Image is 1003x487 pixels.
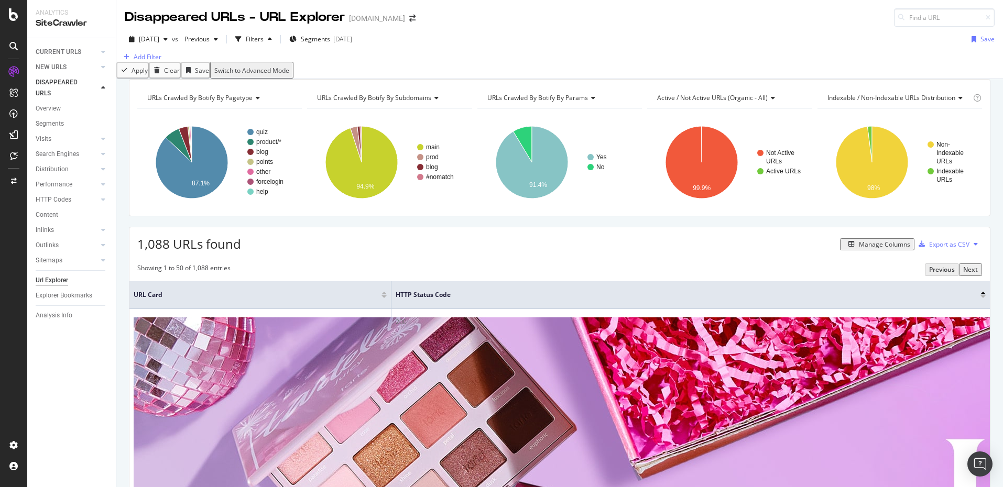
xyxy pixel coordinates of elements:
[36,17,107,29] div: SiteCrawler
[147,93,253,102] span: URLs Crawled By Botify By pagetype
[36,255,98,266] a: Sitemaps
[256,158,273,165] text: points
[36,179,98,190] a: Performance
[36,225,54,236] div: Inlinks
[36,255,62,266] div: Sitemaps
[647,117,812,208] svg: A chart.
[655,90,802,106] h4: Active / Not Active URLs
[766,158,782,165] text: URLs
[36,310,72,321] div: Analysis Info
[285,31,356,48] button: Segments[DATE]
[426,163,438,171] text: blog
[409,15,416,22] div: arrow-right-arrow-left
[307,117,472,208] svg: A chart.
[36,103,108,114] a: Overview
[36,290,108,301] a: Explorer Bookmarks
[125,31,172,48] button: [DATE]
[36,275,68,286] div: Url Explorer
[349,13,405,24] div: [DOMAIN_NAME]
[36,118,108,129] a: Segments
[181,62,210,79] button: Save
[36,240,59,251] div: Outlinks
[172,35,180,43] span: vs
[256,148,268,156] text: blog
[134,52,161,61] div: Add Filter
[867,184,880,192] text: 98%
[36,118,64,129] div: Segments
[396,290,965,300] span: HTTP Status Code
[137,117,302,208] svg: A chart.
[301,35,330,43] span: Segments
[766,149,794,157] text: Not Active
[256,178,284,185] text: forcelogin
[596,153,607,161] text: Yes
[36,225,98,236] a: Inlinks
[36,47,98,58] a: CURRENT URLS
[139,35,159,43] span: 2025 Aug. 24th
[936,141,950,148] text: Non-
[116,52,165,62] button: Add Filter
[426,143,440,151] text: main
[36,77,89,99] div: DISAPPEARED URLS
[925,263,959,275] button: Previous
[134,290,379,300] span: URL Card
[333,35,352,43] div: [DATE]
[36,209,108,220] a: Content
[967,451,993,477] div: Open Intercom Messenger
[825,90,971,106] h4: Indexable / Non-Indexable URLs Distribution
[36,310,108,321] a: Analysis Info
[929,240,969,249] div: Export as CSV
[137,263,231,275] div: Showing 1 to 50 of 1,088 entries
[936,149,964,157] text: Indexable
[980,35,995,43] div: Save
[426,173,454,181] text: #nomatch
[36,8,107,17] div: Analytics
[125,8,345,26] div: Disappeared URLs - URL Explorer
[36,164,98,175] a: Distribution
[256,168,270,175] text: other
[487,93,588,102] span: URLs Crawled By Botify By params
[596,163,605,171] text: No
[936,158,952,165] text: URLs
[36,179,72,190] div: Performance
[936,168,964,175] text: Indexable
[426,153,439,161] text: prod
[36,47,81,58] div: CURRENT URLS
[766,168,801,175] text: Active URLs
[36,194,98,205] a: HTTP Codes
[116,62,149,79] button: Apply
[36,275,108,286] a: Url Explorer
[357,183,375,190] text: 94.9%
[36,103,61,114] div: Overview
[529,181,547,189] text: 91.4%
[246,35,264,43] div: Filters
[36,77,98,99] a: DISAPPEARED URLS
[827,93,955,102] span: Indexable / Non-Indexable URLs distribution
[180,31,222,48] button: Previous
[485,90,633,106] h4: URLs Crawled By Botify By params
[164,66,180,75] div: Clear
[231,31,276,48] button: Filters
[192,180,210,187] text: 87.1%
[210,62,293,79] button: Switch to Advanced Mode
[36,149,79,160] div: Search Engines
[817,117,982,208] svg: A chart.
[929,265,955,274] div: Previous
[859,240,910,249] div: Manage Columns
[894,8,995,27] input: Find a URL
[36,134,98,145] a: Visits
[963,265,978,274] div: Next
[256,138,281,146] text: product/*
[149,62,181,79] button: Clear
[36,62,98,73] a: NEW URLS
[477,117,642,208] svg: A chart.
[180,35,210,43] span: Previous
[36,209,58,220] div: Content
[657,93,768,102] span: Active / Not Active URLs (organic - all)
[36,290,92,301] div: Explorer Bookmarks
